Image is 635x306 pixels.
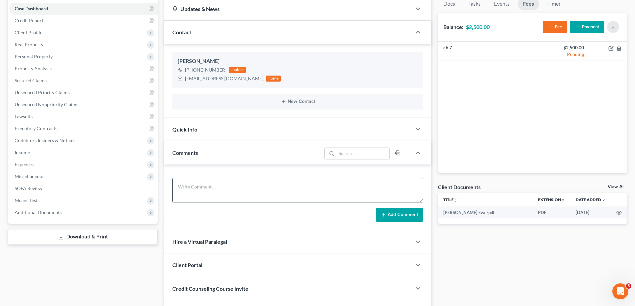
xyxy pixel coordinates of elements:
i: expand_more [602,198,606,202]
div: Updates & News [172,5,403,12]
a: Executory Contracts [9,123,158,135]
div: [EMAIL_ADDRESS][DOMAIN_NAME] [185,75,263,82]
div: home [266,76,281,82]
a: View All [608,184,624,189]
div: Client Documents [438,183,481,190]
button: New Contact [178,99,418,104]
span: Credit Counseling Course Invite [172,285,248,292]
a: Date Added expand_more [576,197,606,202]
span: Unsecured Priority Claims [15,90,70,95]
button: Payment [570,21,604,33]
strong: $2,500.00 [466,24,490,30]
span: Lawsuits [15,114,33,119]
a: Case Dashboard [9,3,158,15]
strong: Balance: [443,24,463,30]
span: Hire a Virtual Paralegal [172,238,227,245]
span: Unsecured Nonpriority Claims [15,102,78,107]
span: Secured Claims [15,78,47,83]
a: Property Analysis [9,63,158,75]
span: Quick Info [172,126,197,133]
span: Executory Contracts [15,126,57,131]
button: Add Comment [376,208,423,222]
button: Fee [543,21,567,33]
span: Real Property [15,42,43,47]
span: Case Dashboard [15,6,48,11]
a: Unsecured Nonpriority Claims [9,99,158,111]
span: 5 [626,283,631,289]
span: Income [15,150,30,155]
div: [PERSON_NAME] [178,57,418,65]
div: Pending [538,51,584,58]
iframe: Intercom live chat [612,283,628,299]
span: Client Profile [15,30,42,35]
span: SOFA Review [15,185,42,191]
a: Unsecured Priority Claims [9,87,158,99]
div: $2,500.00 [538,44,584,51]
span: Contact [172,29,191,35]
a: Download & Print [8,229,158,245]
i: unfold_more [561,198,565,202]
td: [DATE] [570,206,611,218]
div: mobile [229,67,246,73]
span: Property Analysis [15,66,52,71]
td: ch 7 [438,42,532,61]
span: Means Test [15,197,38,203]
a: Secured Claims [9,75,158,87]
i: unfold_more [454,198,458,202]
td: PDF [533,206,570,218]
a: Lawsuits [9,111,158,123]
a: Extensionunfold_more [538,197,565,202]
span: Personal Property [15,54,53,59]
a: SOFA Review [9,182,158,194]
a: Credit Report [9,15,158,27]
span: Comments [172,150,198,156]
td: [PERSON_NAME] Eval-pdf [438,206,533,218]
span: Credit Report [15,18,43,23]
span: Miscellaneous [15,173,44,179]
span: Client Portal [172,262,202,268]
span: Expenses [15,161,34,167]
span: Additional Documents [15,209,62,215]
div: [PHONE_NUMBER] [185,67,226,73]
span: Codebtors Insiders & Notices [15,138,75,143]
a: Titleunfold_more [443,197,458,202]
input: Search... [337,148,390,159]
